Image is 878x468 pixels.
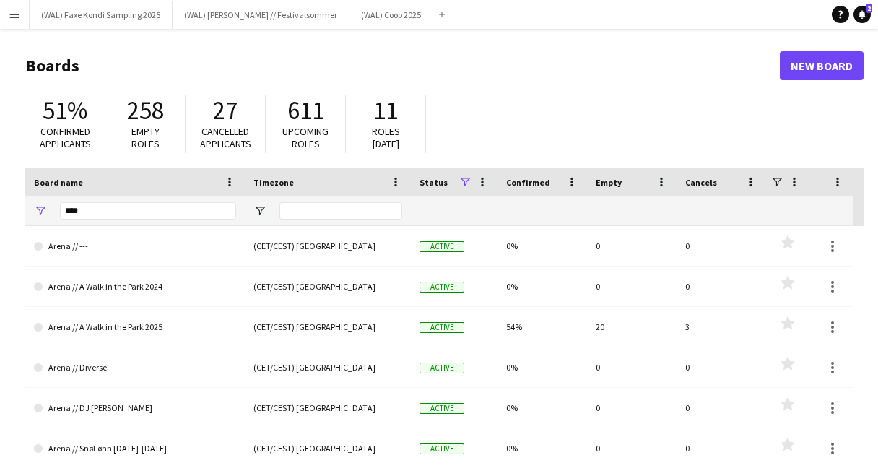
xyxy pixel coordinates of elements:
button: (WAL) [PERSON_NAME] // Festivalsommer [173,1,349,29]
div: 0% [497,388,587,428]
span: 258 [127,95,164,126]
span: Active [420,363,464,373]
span: Confirmed [506,177,550,188]
div: 0% [497,428,587,468]
div: 0% [497,347,587,387]
span: Cancels [685,177,717,188]
div: 0 [677,226,766,266]
button: Open Filter Menu [253,204,266,217]
span: Active [420,443,464,454]
div: (CET/CEST) [GEOGRAPHIC_DATA] [245,266,411,306]
a: Arena // A Walk in the Park 2024 [34,266,236,307]
span: Board name [34,177,83,188]
span: Empty roles [131,125,160,150]
button: (WAL) Coop 2025 [349,1,433,29]
span: 2 [866,4,872,13]
span: Active [420,403,464,414]
span: Roles [DATE] [372,125,400,150]
div: 0 [587,388,677,428]
span: Empty [596,177,622,188]
div: 20 [587,307,677,347]
button: (WAL) Faxe Kondi Sampling 2025 [30,1,173,29]
div: 0% [497,266,587,306]
span: Status [420,177,448,188]
div: 0 [677,428,766,468]
div: 3 [677,307,766,347]
input: Timezone Filter Input [279,202,402,220]
div: 54% [497,307,587,347]
span: Active [420,241,464,252]
div: 0 [587,428,677,468]
input: Board name Filter Input [60,202,236,220]
div: 0 [587,266,677,306]
span: Confirmed applicants [40,125,91,150]
span: 11 [373,95,398,126]
a: Arena // A Walk in the Park 2025 [34,307,236,347]
div: 0 [587,347,677,387]
div: 0 [587,226,677,266]
span: Active [420,282,464,292]
div: (CET/CEST) [GEOGRAPHIC_DATA] [245,388,411,428]
span: 611 [287,95,324,126]
a: 2 [853,6,871,23]
div: (CET/CEST) [GEOGRAPHIC_DATA] [245,307,411,347]
a: Arena // DJ [PERSON_NAME] [34,388,236,428]
h1: Boards [25,55,780,77]
div: (CET/CEST) [GEOGRAPHIC_DATA] [245,226,411,266]
span: 27 [213,95,238,126]
span: Active [420,322,464,333]
div: 0 [677,388,766,428]
a: Arena // Diverse [34,347,236,388]
div: 0% [497,226,587,266]
div: 0 [677,266,766,306]
div: 0 [677,347,766,387]
span: Cancelled applicants [200,125,251,150]
span: Upcoming roles [282,125,329,150]
button: Open Filter Menu [34,204,47,217]
a: New Board [780,51,864,80]
span: 51% [43,95,87,126]
div: (CET/CEST) [GEOGRAPHIC_DATA] [245,347,411,387]
div: (CET/CEST) [GEOGRAPHIC_DATA] [245,428,411,468]
a: Arena // --- [34,226,236,266]
span: Timezone [253,177,294,188]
